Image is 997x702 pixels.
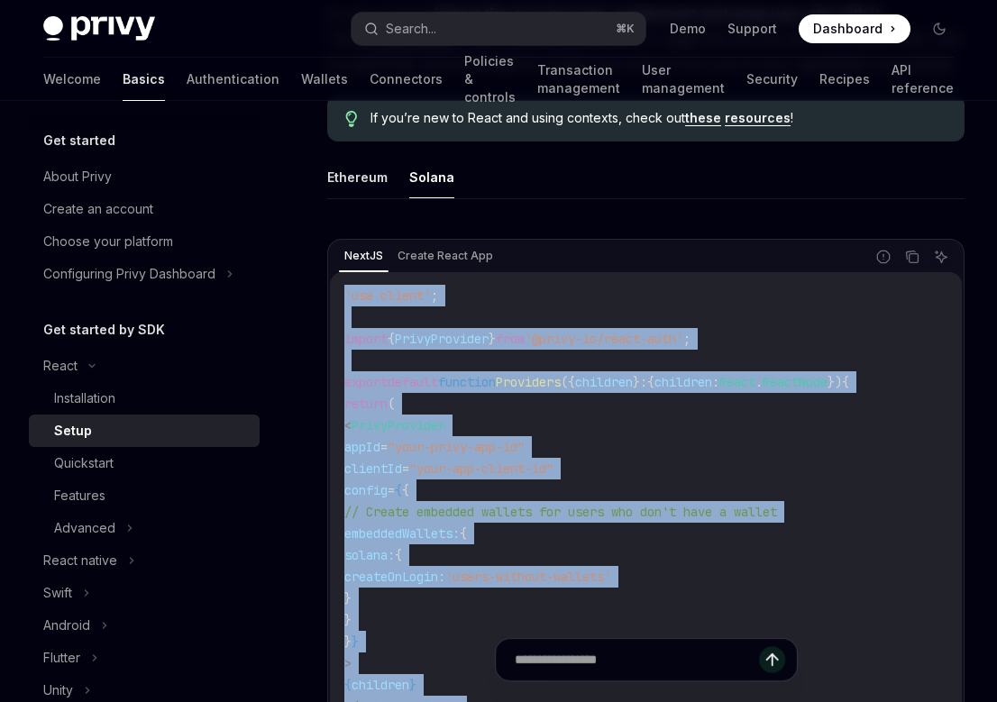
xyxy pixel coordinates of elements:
[370,58,443,101] a: Connectors
[445,569,611,585] span: 'users-without-wallets'
[409,460,553,477] span: "your-app-client-id"
[929,245,953,269] button: Ask AI
[43,355,78,377] div: React
[187,58,279,101] a: Authentication
[43,231,173,252] div: Choose your platform
[54,387,115,409] div: Installation
[344,331,388,347] span: import
[43,198,153,220] div: Create an account
[43,16,155,41] img: dark logo
[431,287,438,304] span: ;
[892,58,954,101] a: API reference
[464,58,516,101] a: Policies & controls
[43,647,80,669] div: Flutter
[489,331,496,347] span: }
[392,245,498,267] div: Create React App
[395,482,402,498] span: {
[712,374,719,390] span: :
[344,547,395,563] span: solana:
[29,479,260,512] a: Features
[395,331,489,347] span: PrivyProvider
[647,374,654,390] span: {
[344,460,402,477] span: clientId
[561,374,575,390] span: ({
[54,452,114,474] div: Quickstart
[29,447,260,479] a: Quickstart
[872,245,895,269] button: Report incorrect code
[633,374,640,390] span: }
[344,482,388,498] span: config
[344,504,777,520] span: // Create embedded wallets for users who don't have a wallet
[640,374,647,390] span: :
[380,439,388,455] span: =
[388,331,395,347] span: {
[301,58,348,101] a: Wallets
[344,569,445,585] span: createOnLogin:
[388,396,395,412] span: (
[813,20,883,38] span: Dashboard
[339,245,389,267] div: NextJS
[54,420,92,442] div: Setup
[759,646,785,672] button: Send message
[327,156,388,198] button: Ethereum
[43,679,73,701] div: Unity
[746,58,798,101] a: Security
[763,374,828,390] span: ReactNode
[616,22,635,36] span: ⌘ K
[719,374,755,390] span: React
[496,331,525,347] span: from
[525,331,683,347] span: '@privy-io/react-auth'
[344,612,352,628] span: }
[344,439,380,455] span: appId
[755,374,763,390] span: .
[352,634,359,650] span: }
[352,417,445,433] span: PrivyProvider
[29,225,260,258] a: Choose your platform
[685,110,721,126] a: these
[370,109,947,127] span: If you’re new to React and using contexts, check out !
[727,20,777,38] a: Support
[654,374,712,390] span: children
[819,58,870,101] a: Recipes
[43,130,115,151] h5: Get started
[345,111,358,127] svg: Tip
[842,374,849,390] span: {
[799,14,910,43] a: Dashboard
[29,193,260,225] a: Create an account
[388,374,438,390] span: default
[344,590,352,606] span: }
[344,634,352,650] span: }
[537,58,620,101] a: Transaction management
[43,615,90,636] div: Android
[344,374,388,390] span: export
[901,245,924,269] button: Copy the contents from the code block
[642,58,725,101] a: User management
[29,415,260,447] a: Setup
[344,417,352,433] span: <
[683,331,691,347] span: ;
[925,14,954,43] button: Toggle dark mode
[43,582,72,604] div: Swift
[409,156,454,198] button: Solana
[725,110,791,126] a: resources
[402,482,409,498] span: {
[388,439,525,455] span: "your-privy-app-id"
[29,160,260,193] a: About Privy
[388,482,395,498] span: =
[395,547,402,563] span: {
[29,382,260,415] a: Installation
[575,374,633,390] span: children
[43,550,117,571] div: React native
[460,525,467,542] span: {
[344,525,460,542] span: embeddedWallets:
[386,18,436,40] div: Search...
[344,396,388,412] span: return
[43,319,165,341] h5: Get started by SDK
[402,460,409,477] span: =
[352,13,645,45] button: Search...⌘K
[54,517,115,539] div: Advanced
[43,166,112,187] div: About Privy
[496,374,561,390] span: Providers
[54,485,105,506] div: Features
[43,58,101,101] a: Welcome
